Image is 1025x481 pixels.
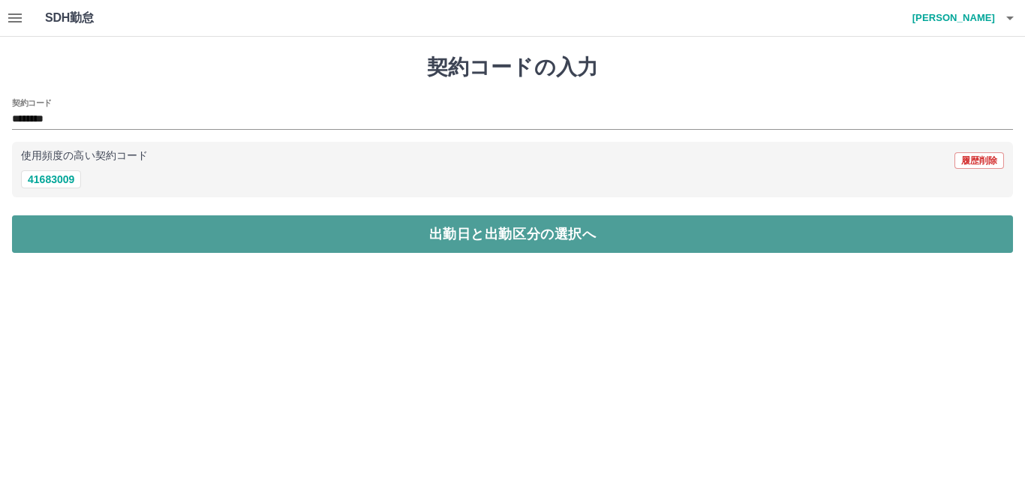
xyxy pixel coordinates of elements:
button: 41683009 [21,170,81,188]
h2: 契約コード [12,97,52,109]
button: 出勤日と出勤区分の選択へ [12,215,1013,253]
button: 履歴削除 [954,152,1004,169]
p: 使用頻度の高い契約コード [21,151,148,161]
h1: 契約コードの入力 [12,55,1013,80]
